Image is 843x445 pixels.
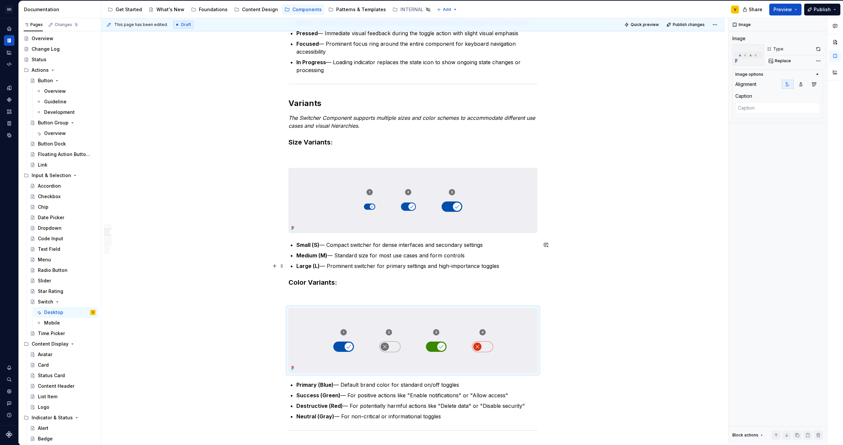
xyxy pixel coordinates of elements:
[27,328,98,339] a: Time Picker
[32,46,60,52] div: Change Log
[296,251,537,259] p: — Standard size for most use cases and form controls
[775,58,791,64] span: Replace
[231,4,281,15] a: Content Design
[4,374,14,385] button: Search ⌘K
[27,244,98,254] a: Text Field
[38,362,49,368] div: Card
[38,183,61,189] div: Accordion
[4,35,14,46] a: Documentation
[296,263,320,269] strong: Large (L)
[38,351,52,358] div: Avatar
[44,88,66,94] div: Overview
[4,362,14,373] button: Notifications
[289,308,537,373] img: 379624bd-d804-4b49-946e-23db2a51adba.png
[38,435,53,442] div: Badge
[296,30,318,37] strong: Pressed
[38,404,49,410] div: Logo
[38,372,65,379] div: Status Card
[400,6,423,13] div: INTERNAL
[73,22,79,27] span: 5
[21,412,98,423] div: Indicator & Status
[631,22,659,27] span: Quick preview
[38,383,74,389] div: Content Header
[296,58,537,74] p: — Loading indicator replaces the state icon to show ongoing state changes or processing
[44,109,75,116] div: Development
[296,262,537,270] p: — Prominent switcher for primary settings and high-importance toggles
[38,77,53,84] div: Button
[673,22,705,27] span: Publish changes
[4,386,14,397] div: Settings
[5,6,13,13] div: GD
[4,23,14,34] a: Home
[27,212,98,223] a: Date Picker
[336,6,386,13] div: Patterns & Templates
[296,413,334,420] strong: Neutral (Gray)
[38,246,60,252] div: Text Field
[38,330,65,337] div: Time Picker
[296,29,537,37] p: — Immediate visual feedback during the toggle action with slight visual emphasis
[38,425,48,432] div: Alert
[114,22,168,27] span: This page has been edited.
[288,98,537,109] h2: Variants
[27,160,98,170] a: Link
[296,391,537,399] p: — For positive actions like "Enable notifications" or "Allow access"
[734,7,736,12] div: V
[296,242,319,248] strong: Small (S)
[199,6,228,13] div: Foundations
[34,128,98,139] a: Overview
[32,341,68,347] div: Content Display
[21,54,98,65] a: Status
[34,96,98,107] a: Guideline
[34,107,98,118] a: Development
[296,403,343,409] strong: Destructive (Red)
[27,391,98,402] a: List Item
[749,6,762,13] span: Share
[6,431,13,438] a: Supernova Logo
[38,299,53,305] div: Switch
[4,398,14,408] div: Contact support
[44,98,67,105] div: Guideline
[4,118,14,129] a: Storybook stories
[27,297,98,307] a: Switch
[296,392,340,399] strong: Success (Green)
[27,202,98,212] a: Chip
[38,141,66,147] div: Button Dock
[105,4,145,15] a: Get Started
[4,106,14,117] a: Assets
[296,381,537,389] p: — Default brand color for standard on/off toggles
[4,83,14,93] a: Design tokens
[32,56,46,63] div: Status
[32,35,53,42] div: Overview
[4,94,14,105] a: Components
[44,309,63,316] div: Desktop
[21,33,98,44] a: Overview
[804,4,840,15] button: Publish
[27,423,98,433] a: Alert
[55,22,79,27] div: Changes
[27,275,98,286] a: Slider
[27,118,98,128] a: Button Group
[38,288,63,295] div: Star Rating
[774,6,792,13] span: Preview
[27,223,98,233] a: Dropdown
[296,381,334,388] strong: Primary (Blue)
[105,3,433,16] div: Page tree
[38,225,62,231] div: Dropdown
[32,414,73,421] div: Indicator & Status
[242,6,278,13] div: Content Design
[732,432,758,438] div: Block actions
[92,309,94,316] div: V
[27,139,98,149] a: Button Dock
[443,7,451,12] span: Add
[4,59,14,69] a: Code automation
[24,22,43,27] div: Pages
[326,4,389,15] a: Patterns & Templates
[296,252,327,259] strong: Medium (M)
[27,370,98,381] a: Status Card
[44,320,60,326] div: Mobile
[288,278,537,287] h3: Color Variants:
[38,119,68,126] div: Button Group
[32,67,49,73] div: Actions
